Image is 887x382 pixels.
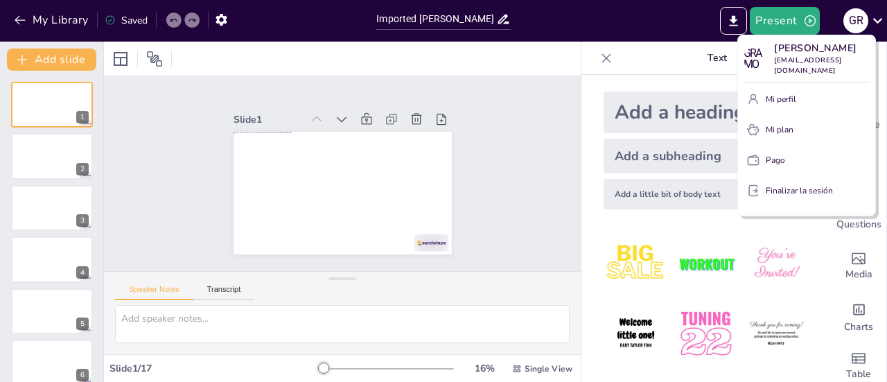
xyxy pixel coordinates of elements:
[774,42,857,55] font: [PERSON_NAME]
[774,55,842,76] font: [EMAIL_ADDRESS][DOMAIN_NAME]
[744,149,870,171] button: Pago
[744,88,870,110] button: Mi perfil
[766,185,833,196] font: Finalizar la sesión
[744,46,761,71] font: GRAMO
[744,119,870,141] button: Mi plan
[766,155,785,166] font: Pago
[744,180,870,202] button: Finalizar la sesión
[766,124,793,135] font: Mi plan
[766,94,796,105] font: Mi perfil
